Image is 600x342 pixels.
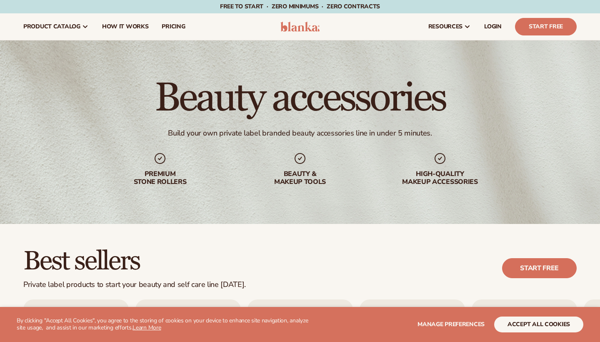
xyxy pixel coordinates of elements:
div: Private label products to start your beauty and self care line [DATE]. [23,280,246,289]
span: How It Works [102,23,149,30]
a: pricing [155,13,192,40]
a: Start free [502,258,577,278]
div: Build your own private label branded beauty accessories line in under 5 minutes. [168,128,432,138]
button: Manage preferences [417,317,485,332]
a: product catalog [17,13,95,40]
h1: Beauty accessories [155,78,446,118]
h2: Best sellers [23,247,246,275]
a: resources [422,13,477,40]
span: Manage preferences [417,320,485,328]
img: logo [280,22,320,32]
a: LOGIN [477,13,508,40]
a: Start Free [515,18,577,35]
p: By clicking "Accept All Cookies", you agree to the storing of cookies on your device to enhance s... [17,317,313,332]
span: Free to start · ZERO minimums · ZERO contracts [220,3,380,10]
a: Learn More [132,324,161,332]
span: LOGIN [484,23,502,30]
div: premium stone rollers [107,170,213,186]
button: accept all cookies [494,317,583,332]
a: How It Works [95,13,155,40]
div: beauty & makeup tools [247,170,353,186]
div: High-quality makeup accessories [387,170,493,186]
span: product catalog [23,23,80,30]
span: pricing [162,23,185,30]
span: resources [428,23,462,30]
